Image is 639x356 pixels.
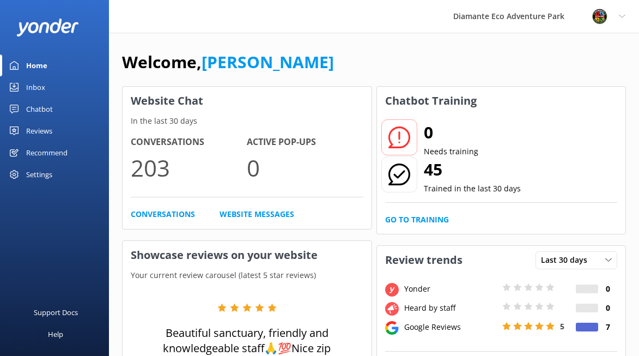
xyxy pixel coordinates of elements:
[424,183,521,195] p: Trained in the last 30 days
[424,156,521,183] h2: 45
[123,241,372,269] h3: Showcase reviews on your website
[560,321,564,331] span: 5
[401,283,500,295] div: Yonder
[377,246,471,274] h3: Review trends
[131,135,247,149] h4: Conversations
[26,142,68,164] div: Recommend
[123,269,372,281] p: Your current review carousel (latest 5 star reviews)
[26,76,45,98] div: Inbox
[16,19,79,37] img: yonder-white-logo.png
[401,302,500,314] div: Heard by staff
[26,120,52,142] div: Reviews
[26,55,47,76] div: Home
[401,321,500,333] div: Google Reviews
[541,254,594,266] span: Last 30 days
[598,283,617,295] h4: 0
[202,51,334,73] a: [PERSON_NAME]
[131,208,195,220] a: Conversations
[385,214,449,226] a: Go to Training
[26,164,52,185] div: Settings
[247,135,363,149] h4: Active Pop-ups
[123,115,372,127] p: In the last 30 days
[131,149,247,186] p: 203
[424,119,478,146] h2: 0
[598,321,617,333] h4: 7
[34,301,78,323] div: Support Docs
[592,8,608,25] img: 831-1756915225.png
[377,87,485,115] h3: Chatbot Training
[122,49,334,75] h1: Welcome,
[424,146,478,158] p: Needs training
[247,149,363,186] p: 0
[220,208,294,220] a: Website Messages
[123,87,372,115] h3: Website Chat
[48,323,63,345] div: Help
[26,98,53,120] div: Chatbot
[598,302,617,314] h4: 0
